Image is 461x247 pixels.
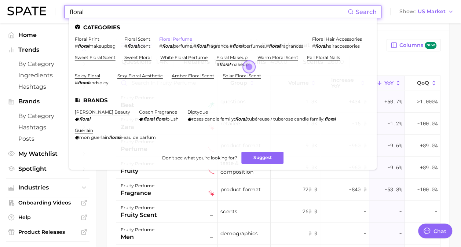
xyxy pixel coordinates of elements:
[124,55,151,60] a: sweet floral
[216,62,219,67] span: #
[363,229,366,238] span: -
[384,185,402,194] span: -53.8%
[280,43,303,49] span: fragrances
[69,5,348,18] input: Search here for a brand, industry, or ingredient
[121,167,154,176] div: fruity
[425,42,436,49] span: new
[6,182,89,193] button: Industries
[127,43,138,49] em: floral
[387,163,402,172] span: -9.6%
[160,55,208,60] a: white floral perfume
[89,80,109,85] span: andspicy
[244,43,265,49] span: perfumes
[349,185,366,194] span: -840.0
[208,233,215,242] span: –
[116,222,440,244] button: fruity perfumemen–demographics0.0---
[420,141,438,150] span: +89.0%
[18,229,77,235] span: Product Releases
[418,10,446,14] span: US Market
[219,62,230,67] em: floral
[303,207,317,216] span: 260.0
[172,73,214,78] a: amber floral scent
[6,163,89,174] a: Spotlight
[223,73,261,78] a: solar floral scent
[398,7,455,16] button: ShowUS Market
[363,207,366,216] span: -
[187,109,208,115] a: diptyque
[18,47,77,53] span: Trends
[257,55,298,60] a: warm floral scent
[325,116,336,122] em: floral
[75,36,99,42] a: floral print
[384,97,402,106] span: +50.7%
[139,116,179,122] div: ,
[18,165,77,172] span: Spotlight
[162,43,173,49] em: floral
[193,43,196,49] span: #
[138,43,150,49] span: scent
[387,119,402,128] span: -1.2%
[18,32,77,38] span: Home
[220,207,237,216] span: scents
[220,185,260,194] span: product format
[75,24,371,30] li: Categories
[7,7,46,15] img: SPATE
[207,43,228,49] span: fragrance
[109,134,120,140] em: floral
[247,116,325,122] span: tubéreuse / tuberose candle family:
[420,163,438,172] span: +89.0%
[18,98,77,105] span: Brands
[75,73,100,78] a: spicy floral
[196,43,207,49] em: floral
[369,76,405,90] button: YoY
[399,42,436,49] span: Columns
[405,76,440,90] button: QoQ
[6,148,89,159] a: My Watchlist
[18,83,77,90] span: Hashtags
[121,203,157,212] div: fruity perfume
[121,225,154,234] div: fruity perfume
[18,113,77,119] span: by Category
[6,44,89,55] button: Trends
[6,212,89,223] a: Help
[75,109,130,115] a: [PERSON_NAME] beauty
[230,43,233,49] span: #
[266,43,269,49] span: #
[399,229,402,238] span: -
[269,43,280,49] em: floral
[307,55,340,60] a: fall floral nails
[399,207,402,216] span: -
[6,110,89,122] a: by Category
[417,80,429,86] span: QoQ
[139,109,177,115] a: coach fragrance
[18,214,77,221] span: Help
[312,36,362,42] a: floral hair accessories
[120,134,156,140] span: e eau de parfum
[124,43,127,49] span: #
[75,55,116,60] a: sweet floral scent
[78,80,89,85] em: floral
[117,73,163,78] a: sexy floral aesthetic
[417,185,438,194] span: -100.0%
[18,184,77,191] span: Industries
[116,200,440,222] button: fruity perfumefruity scent–scents260.0---
[6,122,89,133] a: Hashtags
[315,43,326,49] em: floral
[78,43,89,49] em: floral
[162,155,237,161] span: Don't see what you're looking for?
[18,72,77,79] span: Ingredients
[116,178,440,200] button: fruity perfumefragrancefalling starproduct format720.0-840.0-53.8%-100.0%
[242,60,256,73] button: Open the dialog
[6,96,89,107] button: Brands
[6,29,89,41] a: Home
[79,134,109,140] span: mon guerlain
[241,152,283,164] button: Suggest
[6,226,89,237] a: Product Releases
[156,116,167,122] em: floral
[159,36,192,42] a: floral perfume
[18,135,77,142] span: Posts
[6,81,89,92] a: Hashtags
[216,55,248,60] a: floral makeup
[124,36,150,42] a: floral scent
[121,189,154,198] div: fragrance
